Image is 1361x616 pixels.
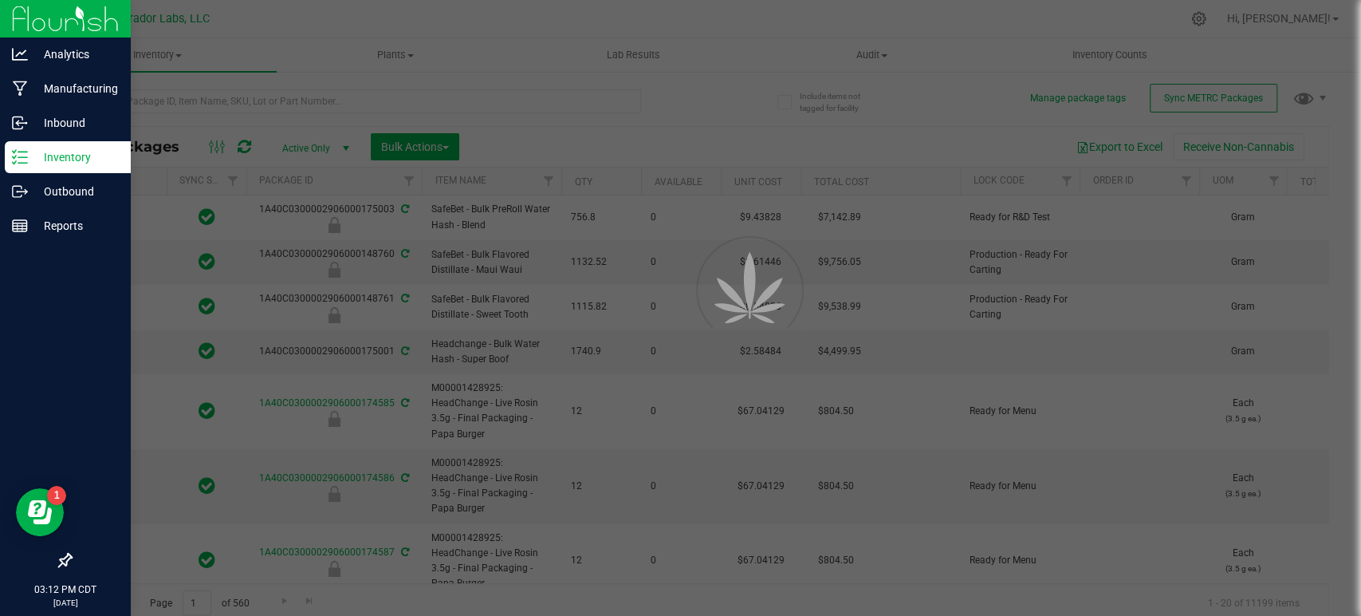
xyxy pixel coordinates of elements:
[28,216,124,235] p: Reports
[12,149,28,165] inline-svg: Inventory
[12,115,28,131] inline-svg: Inbound
[12,184,28,199] inline-svg: Outbound
[28,182,124,201] p: Outbound
[16,488,64,536] iframe: Resource center
[28,45,124,64] p: Analytics
[7,597,124,609] p: [DATE]
[7,582,124,597] p: 03:12 PM CDT
[47,486,66,505] iframe: Resource center unread badge
[12,81,28,97] inline-svg: Manufacturing
[28,113,124,132] p: Inbound
[28,79,124,98] p: Manufacturing
[12,218,28,234] inline-svg: Reports
[12,46,28,62] inline-svg: Analytics
[28,148,124,167] p: Inventory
